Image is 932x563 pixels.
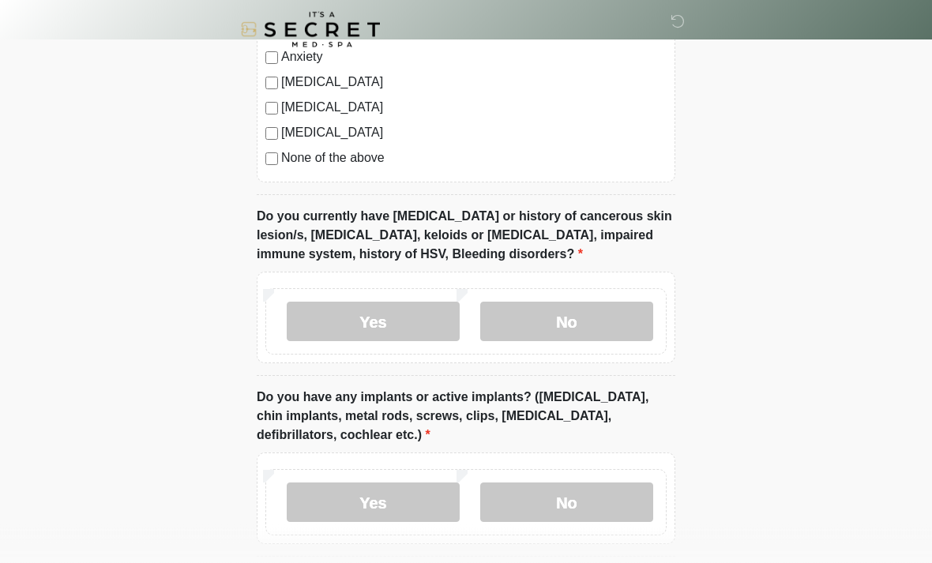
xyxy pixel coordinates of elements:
input: [MEDICAL_DATA] [265,77,278,90]
label: Do you have any implants or active implants? ([MEDICAL_DATA], chin implants, metal rods, screws, ... [257,388,675,445]
label: Yes [287,302,460,342]
label: [MEDICAL_DATA] [281,124,667,143]
label: No [480,483,653,523]
label: [MEDICAL_DATA] [281,99,667,118]
input: [MEDICAL_DATA] [265,103,278,115]
label: No [480,302,653,342]
img: It's A Secret Med Spa Logo [241,12,380,47]
input: None of the above [265,153,278,166]
label: None of the above [281,149,667,168]
label: Yes [287,483,460,523]
input: [MEDICAL_DATA] [265,128,278,141]
label: [MEDICAL_DATA] [281,73,667,92]
label: Do you currently have [MEDICAL_DATA] or history of cancerous skin lesion/s, [MEDICAL_DATA], keloi... [257,208,675,265]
